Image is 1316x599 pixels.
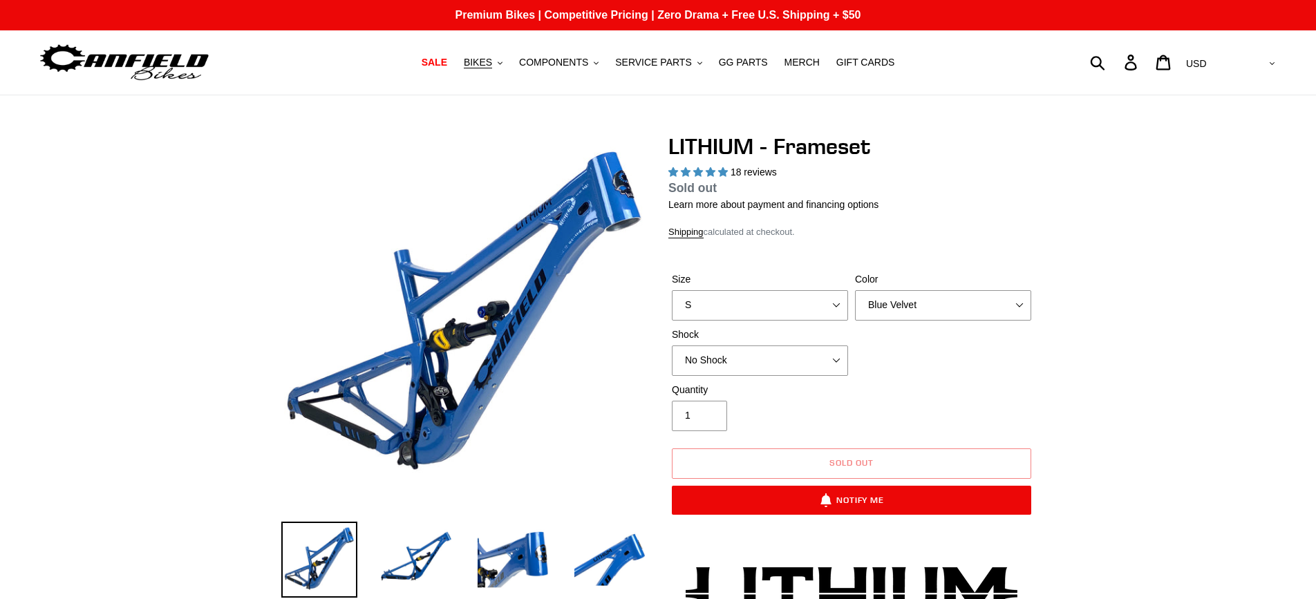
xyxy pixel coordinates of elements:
span: Sold out [668,181,717,195]
span: 18 reviews [731,167,777,178]
span: SALE [422,57,447,68]
span: GIFT CARDS [836,57,895,68]
button: COMPONENTS [512,53,605,72]
img: Load image into Gallery viewer, LITHIUM - Frameset [475,522,551,598]
img: Load image into Gallery viewer, LITHIUM - Frameset [378,522,454,598]
input: Search [1098,47,1133,77]
h1: LITHIUM - Frameset [668,133,1035,160]
label: Shock [672,327,848,342]
a: GIFT CARDS [829,53,902,72]
a: Learn more about payment and financing options [668,199,878,210]
button: SERVICE PARTS [608,53,708,72]
label: Color [855,272,1031,287]
label: Quantity [672,383,848,397]
label: Size [672,272,848,287]
button: Notify Me [672,486,1031,515]
span: BIKES [464,57,492,68]
a: MERCH [778,53,827,72]
a: SALE [415,53,454,72]
span: GG PARTS [719,57,768,68]
a: GG PARTS [712,53,775,72]
img: Load image into Gallery viewer, LITHIUM - Frameset [281,522,357,598]
button: BIKES [457,53,509,72]
button: Sold out [672,448,1031,479]
div: calculated at checkout. [668,225,1035,239]
img: Load image into Gallery viewer, LITHIUM - Frameset [572,522,648,598]
a: Shipping [668,227,704,238]
span: COMPONENTS [519,57,588,68]
span: 5.00 stars [668,167,731,178]
span: SERVICE PARTS [615,57,691,68]
img: Canfield Bikes [38,41,211,84]
span: Sold out [829,457,874,468]
span: MERCH [784,57,820,68]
